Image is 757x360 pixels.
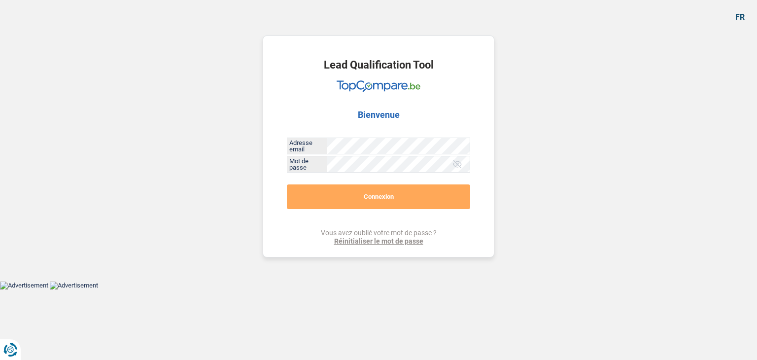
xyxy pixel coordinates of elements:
img: Advertisement [50,282,98,289]
div: fr [735,12,745,22]
a: Réinitialiser le mot de passe [321,237,437,246]
label: Adresse email [287,138,327,154]
h1: Lead Qualification Tool [324,60,434,71]
h2: Bienvenue [358,109,400,120]
div: Vous avez oublié votre mot de passe ? [321,229,437,246]
button: Connexion [287,184,470,209]
img: TopCompare Logo [337,80,420,92]
label: Mot de passe [287,156,327,172]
